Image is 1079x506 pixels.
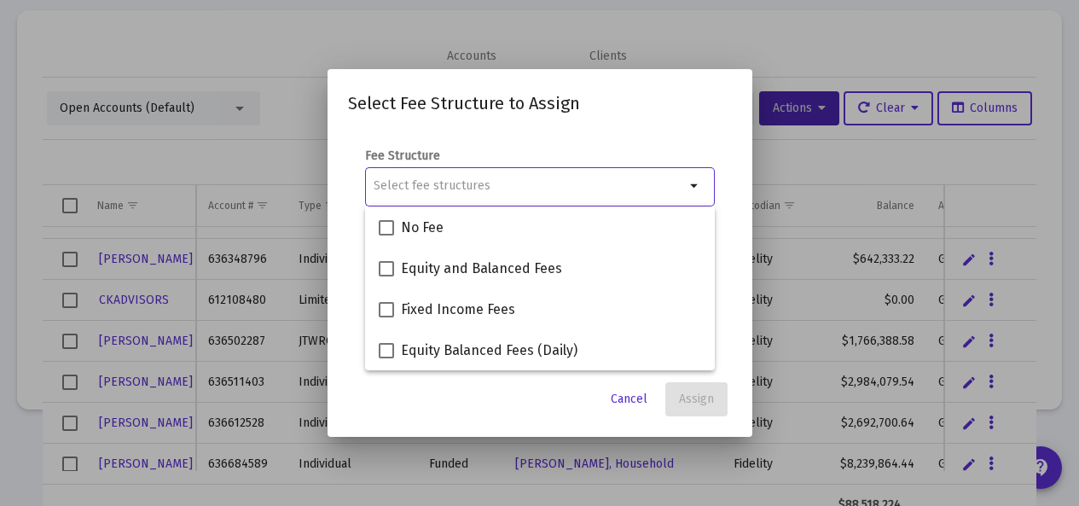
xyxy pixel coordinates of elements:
span: Assign [679,392,714,406]
span: Equity Balanced Fees (Daily) [401,340,577,361]
span: Cancel [611,392,647,406]
span: No Fee [401,218,444,238]
button: Assign [665,382,728,416]
mat-icon: arrow_drop_down [685,176,705,196]
input: Select fee structures [374,179,685,193]
h2: Select Fee Structure to Assign [348,90,732,117]
mat-chip-list: Selection [374,176,685,196]
button: Cancel [597,382,661,416]
span: Equity and Balanced Fees [401,259,562,279]
span: Fixed Income Fees [401,300,515,320]
label: Fee Structure [365,148,440,163]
